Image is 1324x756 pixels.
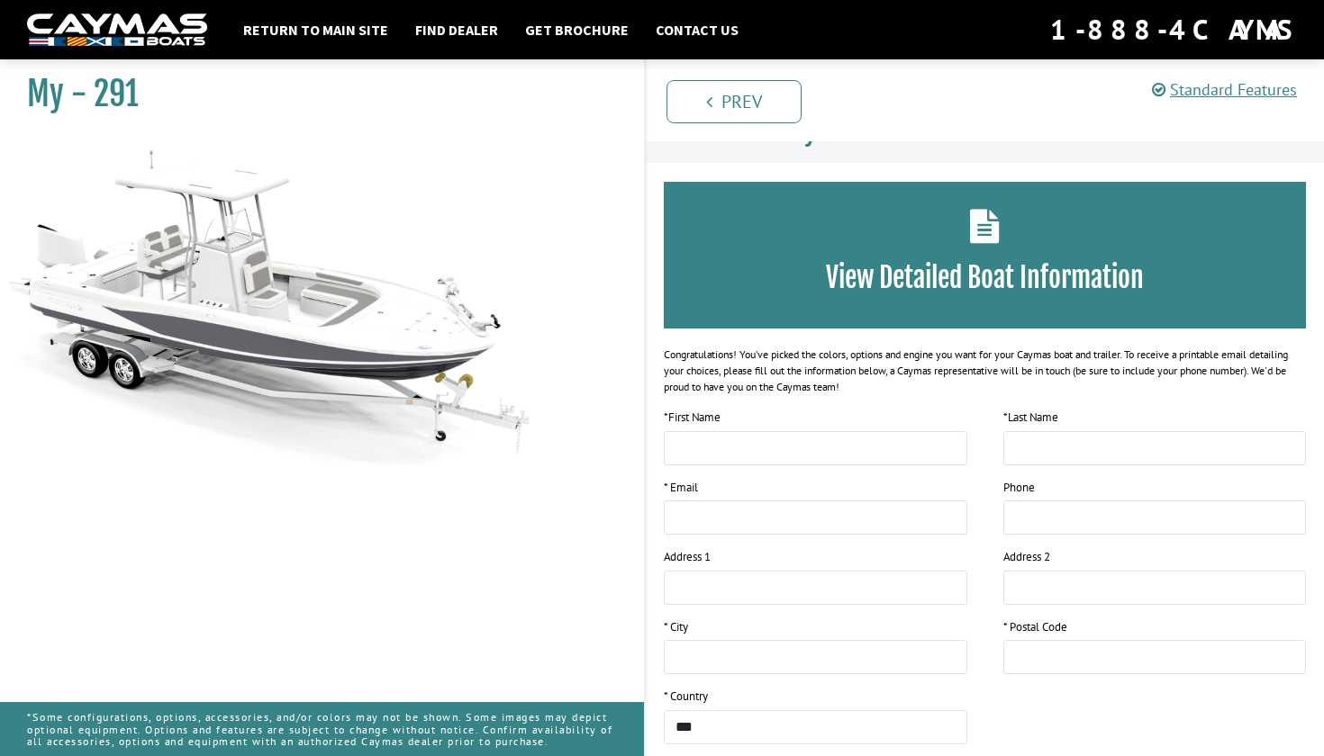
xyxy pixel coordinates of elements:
label: First Name [664,409,721,427]
p: *Some configurations, options, accessories, and/or colors may not be shown. Some images may depic... [27,702,617,756]
a: Return to main site [234,18,397,41]
a: Contact Us [647,18,748,41]
label: * City [664,618,688,636]
label: Last Name [1003,409,1058,427]
a: Standard Features [1152,79,1297,100]
label: Address 1 [664,548,711,566]
ul: Pagination [662,77,1324,123]
label: * Email [664,479,698,497]
img: white-logo-c9c8dbefe5ff5ceceb0f0178aa75bf4bb51f6bca0971e226c86eb53dfe498488.png [27,13,207,47]
label: Address 2 [1003,548,1050,566]
h3: View Detailed Boat Information [691,261,1279,294]
label: Phone [1003,479,1035,497]
a: Prev [667,80,802,123]
div: Congratulations! You’ve picked the colors, options and engine you want for your Caymas boat and t... [664,346,1306,395]
label: * Country [664,688,708,706]
h1: My - 291 [27,74,599,114]
div: 1-888-4CAYMAS [1050,10,1297,49]
label: * Postal Code [1003,618,1067,636]
a: Find Dealer [406,18,507,41]
a: Get Brochure [516,18,638,41]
